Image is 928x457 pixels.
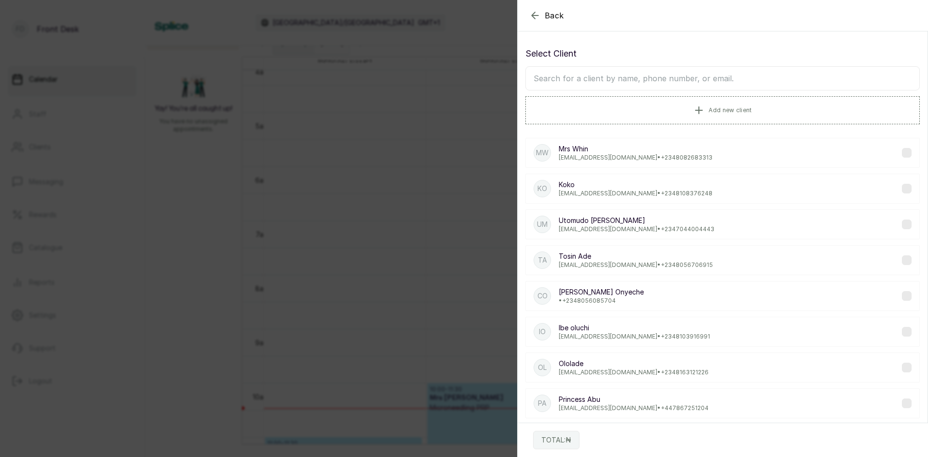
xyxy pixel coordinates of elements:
[559,261,713,269] p: [EMAIL_ADDRESS][DOMAIN_NAME] • +234 8056706915
[559,216,714,225] p: Utomudo [PERSON_NAME]
[559,359,709,369] p: Ololade
[529,10,564,21] button: Back
[559,251,713,261] p: Tosin Ade
[545,10,564,21] span: Back
[536,148,549,158] p: MW
[559,154,712,162] p: [EMAIL_ADDRESS][DOMAIN_NAME] • +234 8082683313
[538,363,547,372] p: Ol
[559,333,710,340] p: [EMAIL_ADDRESS][DOMAIN_NAME] • +234 8103916991
[537,184,547,193] p: Ko
[559,190,712,197] p: [EMAIL_ADDRESS][DOMAIN_NAME] • +234 8108376248
[559,180,712,190] p: Koko
[559,369,709,376] p: [EMAIL_ADDRESS][DOMAIN_NAME] • +234 8163121226
[525,96,920,124] button: Add new client
[525,66,920,90] input: Search for a client by name, phone number, or email.
[541,435,571,445] p: TOTAL: ₦
[559,144,712,154] p: Mrs Whin
[525,47,920,60] p: Select Client
[559,395,709,404] p: Princess Abu
[559,225,714,233] p: [EMAIL_ADDRESS][DOMAIN_NAME] • +234 7044004443
[559,404,709,412] p: [EMAIL_ADDRESS][DOMAIN_NAME] • +44 7867251204
[537,220,548,229] p: UM
[559,323,710,333] p: Ibe oluchi
[538,255,547,265] p: TA
[538,398,547,408] p: PA
[559,287,644,297] p: [PERSON_NAME] Onyeche
[537,291,548,301] p: CO
[709,106,752,114] span: Add new client
[539,327,546,337] p: Io
[559,297,644,305] p: • +234 8056085704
